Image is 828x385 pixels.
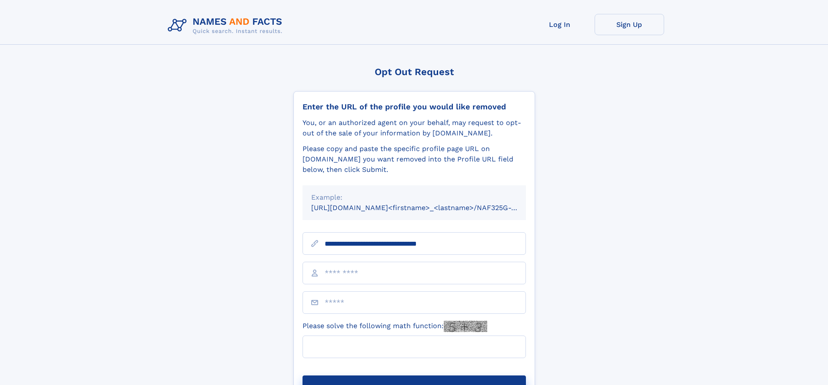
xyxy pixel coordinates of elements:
label: Please solve the following math function: [303,321,487,332]
div: Opt Out Request [293,66,535,77]
a: Sign Up [595,14,664,35]
small: [URL][DOMAIN_NAME]<firstname>_<lastname>/NAF325G-xxxxxxxx [311,204,542,212]
div: Please copy and paste the specific profile page URL on [DOMAIN_NAME] you want removed into the Pr... [303,144,526,175]
img: Logo Names and Facts [164,14,289,37]
div: You, or an authorized agent on your behalf, may request to opt-out of the sale of your informatio... [303,118,526,138]
div: Example: [311,192,517,203]
a: Log In [525,14,595,35]
div: Enter the URL of the profile you would like removed [303,102,526,112]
